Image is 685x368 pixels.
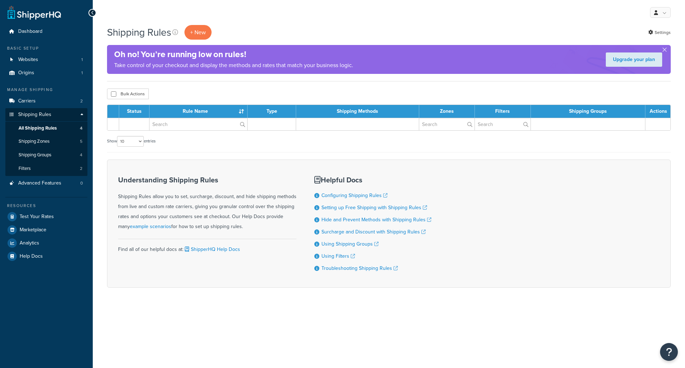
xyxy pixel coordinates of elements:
div: Manage Shipping [5,87,87,93]
li: Shipping Groups [5,148,87,162]
a: Websites 1 [5,53,87,66]
input: Search [419,118,475,130]
span: 2 [80,166,82,172]
th: Shipping Methods [296,105,419,118]
a: ShipperHQ Home [7,5,61,20]
span: Origins [18,70,34,76]
span: Dashboard [18,29,42,35]
h4: Oh no! You’re running low on rules! [114,49,353,60]
li: Carriers [5,95,87,108]
a: Advanced Features 0 [5,177,87,190]
span: All Shipping Rules [19,125,57,131]
a: Shipping Rules [5,108,87,121]
span: Websites [18,57,38,63]
li: All Shipping Rules [5,122,87,135]
li: Shipping Rules [5,108,87,176]
a: Surcharge and Discount with Shipping Rules [321,228,426,236]
th: Status [119,105,149,118]
li: Advanced Features [5,177,87,190]
div: Find all of our helpful docs at: [118,239,296,254]
a: ShipperHQ Help Docs [183,246,240,253]
span: 1 [81,70,83,76]
a: Upgrade your plan [606,52,662,67]
a: Shipping Groups 4 [5,148,87,162]
a: Analytics [5,237,87,249]
a: Shipping Zones 5 [5,135,87,148]
button: Open Resource Center [660,343,678,361]
h3: Helpful Docs [314,176,431,184]
span: Help Docs [20,253,43,259]
button: Bulk Actions [107,89,149,99]
a: Settings [648,27,671,37]
h3: Understanding Shipping Rules [118,176,296,184]
span: Advanced Features [18,180,61,186]
li: Websites [5,53,87,66]
span: Filters [19,166,31,172]
li: Shipping Zones [5,135,87,148]
li: Filters [5,162,87,175]
span: 2 [80,98,83,104]
p: Take control of your checkout and display the methods and rates that match your business logic. [114,60,353,70]
span: Shipping Rules [18,112,51,118]
span: Shipping Zones [19,138,50,145]
input: Search [475,118,531,130]
span: Marketplace [20,227,46,233]
a: Filters 2 [5,162,87,175]
a: Help Docs [5,250,87,263]
div: Basic Setup [5,45,87,51]
span: 4 [80,125,82,131]
th: Actions [645,105,670,118]
a: Setting up Free Shipping with Shipping Rules [321,204,427,211]
span: 4 [80,152,82,158]
div: Shipping Rules allow you to set, surcharge, discount, and hide shipping methods from live and cus... [118,176,296,232]
th: Type [248,105,296,118]
a: Marketplace [5,223,87,236]
a: Hide and Prevent Methods with Shipping Rules [321,216,431,223]
span: 1 [81,57,83,63]
span: 5 [80,138,82,145]
span: Carriers [18,98,36,104]
th: Filters [475,105,531,118]
a: Test Your Rates [5,210,87,223]
a: Configuring Shipping Rules [321,192,387,199]
h1: Shipping Rules [107,25,171,39]
a: Troubleshooting Shipping Rules [321,264,398,272]
select: Showentries [117,136,144,147]
input: Search [149,118,247,130]
a: Origins 1 [5,66,87,80]
th: Rule Name [149,105,248,118]
label: Show entries [107,136,156,147]
a: All Shipping Rules 4 [5,122,87,135]
th: Zones [419,105,475,118]
a: Using Filters [321,252,355,260]
li: Origins [5,66,87,80]
a: example scenarios [130,223,171,230]
a: Carriers 2 [5,95,87,108]
p: + New [184,25,212,40]
span: Analytics [20,240,39,246]
span: Shipping Groups [19,152,51,158]
th: Shipping Groups [531,105,645,118]
a: Dashboard [5,25,87,38]
span: Test Your Rates [20,214,54,220]
div: Resources [5,203,87,209]
a: Using Shipping Groups [321,240,379,248]
span: 0 [80,180,83,186]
